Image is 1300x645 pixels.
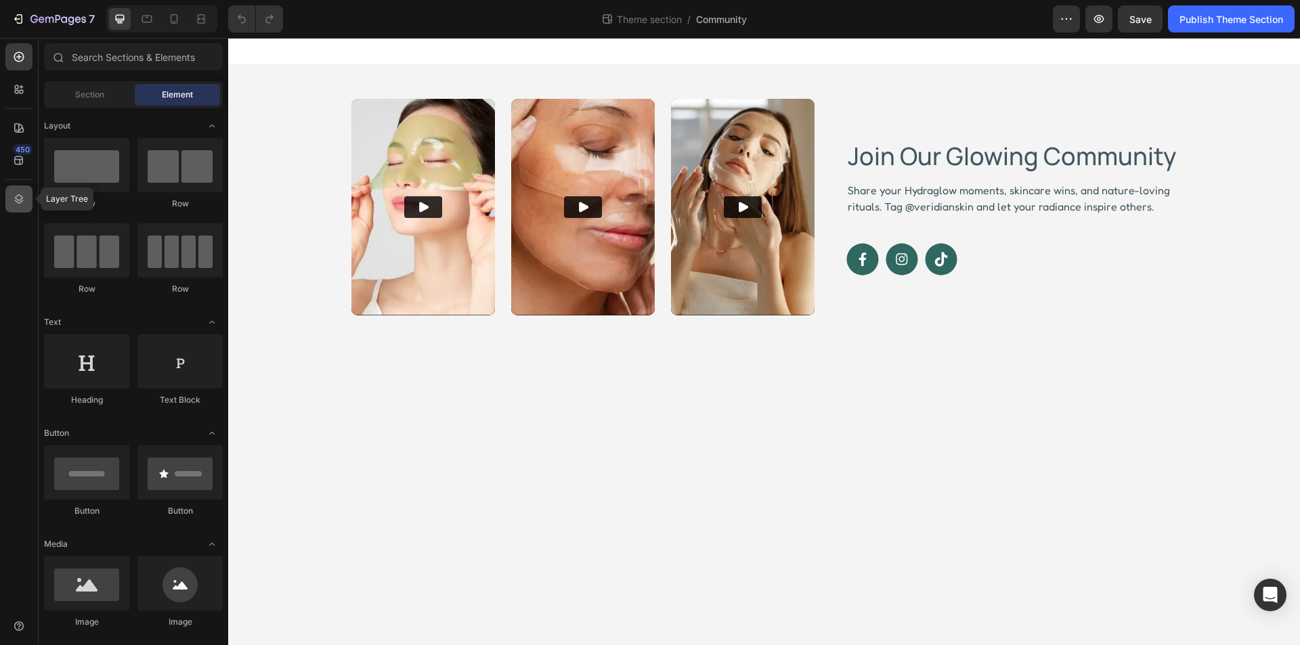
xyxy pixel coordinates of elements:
button: Save [1118,5,1163,32]
span: Media [44,538,68,550]
img: Alt image [283,61,427,277]
span: Section [75,89,104,101]
span: Toggle open [201,115,223,137]
span: Layout [44,120,70,132]
span: Text [44,316,61,328]
span: Button [44,427,69,439]
span: Toggle open [201,311,223,333]
div: Undo/Redo [228,5,283,32]
button: 7 [5,5,101,32]
div: Row [137,198,223,210]
div: Publish Theme Section [1179,12,1283,26]
iframe: Design area [228,38,1300,645]
span: / [687,12,691,26]
span: Save [1129,14,1152,25]
button: Play [336,158,374,180]
div: Row [44,283,129,295]
div: Row [44,198,129,210]
span: Toggle open [201,422,223,444]
span: Theme section [614,12,685,26]
div: Row [137,283,223,295]
p: 7 [89,11,95,27]
div: Button [44,505,129,517]
div: Button [137,505,223,517]
button: Publish Theme Section [1168,5,1295,32]
span: Element [162,89,193,101]
h2: join our glowing community [618,101,949,137]
div: Image [137,616,223,628]
span: Toggle open [201,533,223,555]
div: Open Intercom Messenger [1254,579,1286,611]
div: Image [44,616,129,628]
div: 450 [13,144,32,155]
p: Share your Hydraglow moments, skincare wins, and nature-loving rituals. Tag @veridianskin and let... [620,144,948,177]
input: Search Sections & Elements [44,43,223,70]
div: Text Block [137,394,223,406]
span: Community [696,12,747,26]
img: Alt image [443,61,586,277]
div: Heading [44,394,129,406]
button: Play [496,158,534,180]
